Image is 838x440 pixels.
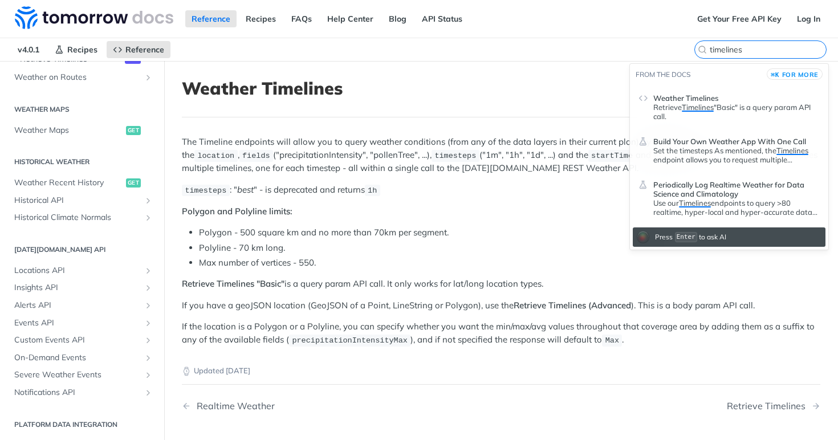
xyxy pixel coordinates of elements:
span: Timelines [679,198,711,207]
li: Max number of vertices - 550. [199,256,820,270]
div: Press to ask AI [652,229,729,246]
span: v4.0.1 [11,41,46,58]
li: Polyline - 70 km long. [199,242,820,255]
span: Recipes [67,44,97,55]
a: Insights APIShow subpages for Insights API [9,279,156,296]
a: Recipes [48,41,104,58]
button: Show subpages for Events API [144,319,153,328]
nav: Pagination Controls [182,389,820,423]
span: Weather Recent History [14,177,123,189]
svg: Search [698,45,707,54]
a: Custom Events APIShow subpages for Custom Events API [9,332,156,349]
span: startTime [591,152,633,160]
span: get [126,126,141,135]
span: Alerts API [14,300,141,311]
kbd: Enter [675,232,697,242]
span: location [197,152,234,160]
h2: Historical Weather [9,157,156,167]
a: FAQs [285,10,318,27]
div: Periodically Log Realtime Weather for Data Science and Climatology [653,198,820,217]
span: Historical API [14,195,141,206]
span: Reference [125,44,164,55]
div: Retrieve Timelines [727,401,811,412]
a: Locations APIShow subpages for Locations API [9,262,156,279]
button: Show subpages for Historical API [144,196,153,205]
button: Show subpages for Locations API [144,266,153,275]
span: From the docs [636,70,690,79]
h2: Platform DATA integration [9,419,156,430]
span: Max [605,336,619,345]
strong: Retrieve Timelines (Advanced [514,300,631,311]
span: Build Your Own Weather App With One Call [653,137,806,146]
p: is a query param API call. It only works for lat/long location types. [182,278,820,291]
p: The Timeline endpoints will allow you to query weather conditions (from any of the data layers in... [182,136,820,174]
span: Timelines [682,103,714,112]
button: Show subpages for Notifications API [144,388,153,397]
header: Build Your Own Weather App With One Call [653,132,820,146]
span: Weather Timelines [653,93,718,103]
span: Insights API [14,282,141,294]
a: Severe Weather EventsShow subpages for Severe Weather Events [9,366,156,384]
p: Updated [DATE] [182,365,820,377]
p: Use our endpoints to query >80 realtime, hyper-local and hyper-accurate data points. [653,198,820,217]
h1: Weather Timelines [182,78,820,99]
button: Show subpages for Severe Weather Events [144,370,153,380]
a: Build Your Own Weather App With One CallSet the timesteps As mentioned, theTimelinesendpoint allo... [633,127,825,169]
li: Polygon - 500 square km and no more than 70km per segment. [199,226,820,239]
span: Historical Climate Normals [14,212,141,223]
a: Weather Mapsget [9,122,156,139]
div: Realtime Weather [191,401,275,412]
a: On-Demand EventsShow subpages for On-Demand Events [9,349,156,366]
span: precipitationIntensityMax [292,336,408,345]
a: Blog [383,10,413,27]
span: Timelines [776,146,808,155]
a: Next Page: Retrieve Timelines [727,401,820,412]
strong: Retrieve Timelines "Basic" [182,278,284,289]
a: Weather Recent Historyget [9,174,156,192]
em: best [237,184,254,195]
span: Weather Maps [14,125,123,136]
button: Show subpages for Weather on Routes [144,73,153,82]
span: Custom Events API [14,335,141,346]
kbd: ⌘K [771,69,779,80]
div: Build Your Own Weather App With One Call [653,146,820,164]
img: Tomorrow.io Weather API Docs [15,6,173,29]
span: Severe Weather Events [14,369,141,381]
a: Recipes [239,10,282,27]
div: Weather Timelines [653,103,820,121]
span: Weather on Routes [14,72,141,83]
a: Get Your Free API Key [691,10,788,27]
h2: Weather Maps [9,104,156,115]
span: timesteps [185,186,226,195]
a: Reference [107,41,170,58]
a: Historical Climate NormalsShow subpages for Historical Climate Normals [9,209,156,226]
a: Weather TimelinesRetrieveTimelines"Basic" is a query param API call. [633,84,825,126]
p: Retrieve "Basic" is a query param API call. [653,103,820,121]
input: Search [710,44,826,55]
p: If the location is a Polygon or a Polyline, you can specify whether you want the min/max/avg valu... [182,320,820,347]
a: Help Center [321,10,380,27]
button: ⌘Kfor more [767,68,823,80]
a: Historical APIShow subpages for Historical API [9,192,156,209]
header: Periodically Log Realtime Weather for Data Science and Climatology [653,176,820,198]
p: If you have a geoJSON location (GeoJSON of a Point, LineString or Polygon), use the ). This is a ... [182,299,820,312]
span: Periodically Log Realtime Weather for Data Science and Climatology [653,180,820,198]
span: Locations API [14,265,141,276]
span: get [126,178,141,188]
p: Set the timesteps As mentioned, the endpoint allows you to request multiple timesteps with one call. [653,146,820,164]
button: Show subpages for Custom Events API [144,336,153,345]
h2: [DATE][DOMAIN_NAME] API [9,245,156,255]
a: API Status [416,10,469,27]
a: Notifications APIShow subpages for Notifications API [9,384,156,401]
a: Reference [185,10,237,27]
button: Show subpages for Alerts API [144,301,153,310]
strong: Polygon and Polyline limits: [182,206,292,217]
header: Weather Timelines [653,89,820,103]
p: : " " - is deprecated and returns [182,184,820,197]
span: Events API [14,317,141,329]
button: Show subpages for Insights API [144,283,153,292]
span: On-Demand Events [14,352,141,364]
button: Show subpages for On-Demand Events [144,353,153,362]
a: Previous Page: Realtime Weather [182,401,455,412]
span: Notifications API [14,387,141,398]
